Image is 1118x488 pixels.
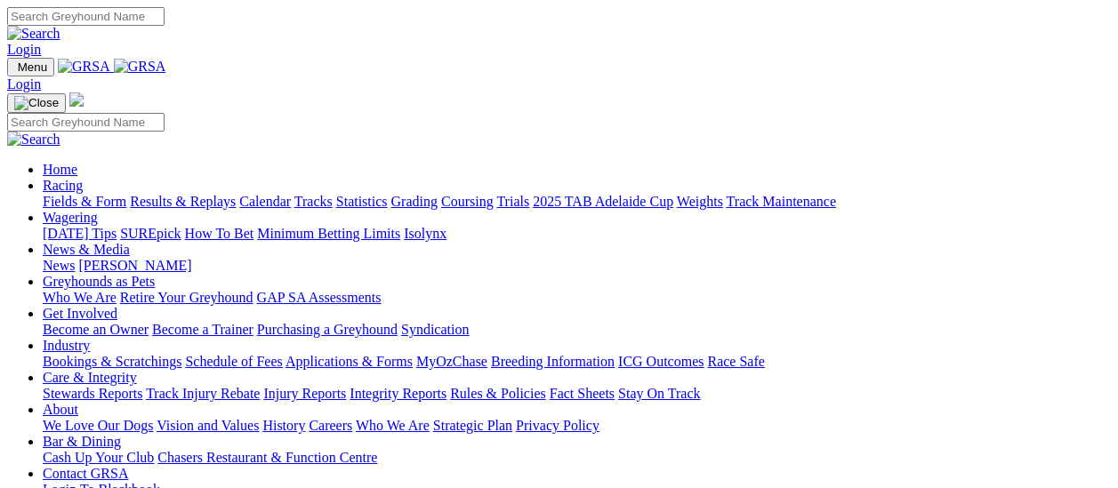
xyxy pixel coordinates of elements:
[707,354,764,369] a: Race Safe
[43,434,121,449] a: Bar & Dining
[58,59,110,75] img: GRSA
[356,418,430,433] a: Who We Are
[257,290,382,305] a: GAP SA Assessments
[239,194,291,209] a: Calendar
[618,354,704,369] a: ICG Outcomes
[43,306,117,321] a: Get Involved
[157,418,259,433] a: Vision and Values
[43,226,1111,242] div: Wagering
[618,386,700,401] a: Stay On Track
[7,93,66,113] button: Toggle navigation
[441,194,494,209] a: Coursing
[336,194,388,209] a: Statistics
[450,386,546,401] a: Rules & Policies
[114,59,166,75] img: GRSA
[262,418,305,433] a: History
[391,194,438,209] a: Grading
[43,322,149,337] a: Become an Owner
[491,354,615,369] a: Breeding Information
[43,178,83,193] a: Racing
[43,194,1111,210] div: Racing
[677,194,723,209] a: Weights
[43,386,142,401] a: Stewards Reports
[43,386,1111,402] div: Care & Integrity
[43,194,126,209] a: Fields & Form
[416,354,487,369] a: MyOzChase
[7,113,165,132] input: Search
[43,450,154,465] a: Cash Up Your Club
[727,194,836,209] a: Track Maintenance
[120,226,181,241] a: SUREpick
[43,290,117,305] a: Who We Are
[130,194,236,209] a: Results & Replays
[43,226,117,241] a: [DATE] Tips
[185,226,254,241] a: How To Bet
[7,42,41,57] a: Login
[404,226,446,241] a: Isolynx
[7,76,41,92] a: Login
[120,290,253,305] a: Retire Your Greyhound
[7,132,60,148] img: Search
[43,210,98,225] a: Wagering
[309,418,352,433] a: Careers
[7,7,165,26] input: Search
[43,418,153,433] a: We Love Our Dogs
[7,26,60,42] img: Search
[43,450,1111,466] div: Bar & Dining
[43,322,1111,338] div: Get Involved
[69,92,84,107] img: logo-grsa-white.png
[294,194,333,209] a: Tracks
[146,386,260,401] a: Track Injury Rebate
[550,386,615,401] a: Fact Sheets
[43,242,130,257] a: News & Media
[401,322,469,337] a: Syndication
[43,290,1111,306] div: Greyhounds as Pets
[43,402,78,417] a: About
[185,354,282,369] a: Schedule of Fees
[533,194,673,209] a: 2025 TAB Adelaide Cup
[43,338,90,353] a: Industry
[43,258,1111,274] div: News & Media
[43,418,1111,434] div: About
[43,354,181,369] a: Bookings & Scratchings
[7,58,54,76] button: Toggle navigation
[433,418,512,433] a: Strategic Plan
[43,274,155,289] a: Greyhounds as Pets
[263,386,346,401] a: Injury Reports
[257,322,398,337] a: Purchasing a Greyhound
[257,226,400,241] a: Minimum Betting Limits
[152,322,253,337] a: Become a Trainer
[496,194,529,209] a: Trials
[43,370,137,385] a: Care & Integrity
[43,466,128,481] a: Contact GRSA
[18,60,47,74] span: Menu
[78,258,191,273] a: [PERSON_NAME]
[516,418,599,433] a: Privacy Policy
[14,96,59,110] img: Close
[286,354,413,369] a: Applications & Forms
[350,386,446,401] a: Integrity Reports
[43,162,77,177] a: Home
[43,258,75,273] a: News
[157,450,377,465] a: Chasers Restaurant & Function Centre
[43,354,1111,370] div: Industry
